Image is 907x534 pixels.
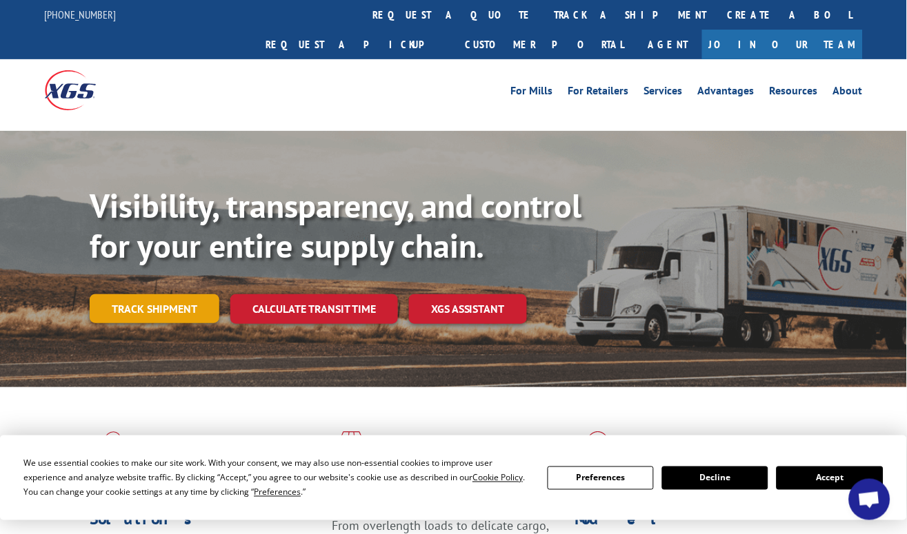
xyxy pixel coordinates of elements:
[90,431,132,467] img: xgs-icon-total-supply-chain-intelligence-red
[548,466,654,490] button: Preferences
[455,30,635,59] a: Customer Portal
[698,85,755,101] a: Advantages
[23,456,530,500] div: We use essential cookies to make our site work. With your consent, we may also use non-essential ...
[568,85,629,101] a: For Retailers
[702,30,863,59] a: Join Our Team
[409,294,527,324] a: XGS ASSISTANT
[575,431,622,467] img: xgs-icon-flagship-distribution-model-red
[635,30,702,59] a: Agent
[662,466,768,490] button: Decline
[833,85,863,101] a: About
[90,184,582,267] b: Visibility, transparency, and control for your entire supply chain.
[644,85,683,101] a: Services
[472,472,523,484] span: Cookie Policy
[511,85,553,101] a: For Mills
[254,486,301,498] span: Preferences
[849,479,890,520] div: Open chat
[230,294,398,324] a: Calculate transit time
[90,294,219,323] a: Track shipment
[777,466,883,490] button: Accept
[332,431,365,467] img: xgs-icon-focused-on-flooring-red
[256,30,455,59] a: Request a pickup
[45,8,117,21] a: [PHONE_NUMBER]
[770,85,818,101] a: Resources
